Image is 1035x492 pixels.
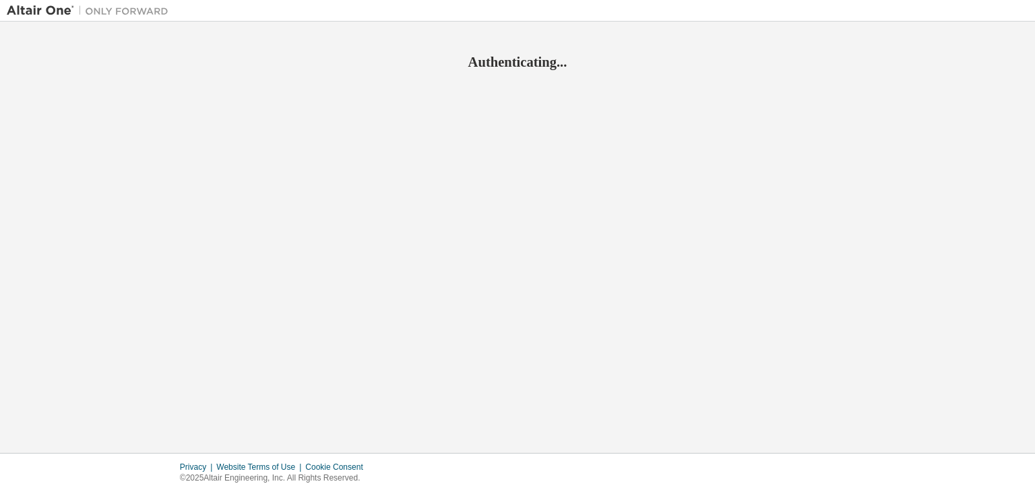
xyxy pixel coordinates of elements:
[216,462,305,472] div: Website Terms of Use
[180,472,371,484] p: © 2025 Altair Engineering, Inc. All Rights Reserved.
[7,4,175,18] img: Altair One
[180,462,216,472] div: Privacy
[7,53,1028,71] h2: Authenticating...
[305,462,371,472] div: Cookie Consent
